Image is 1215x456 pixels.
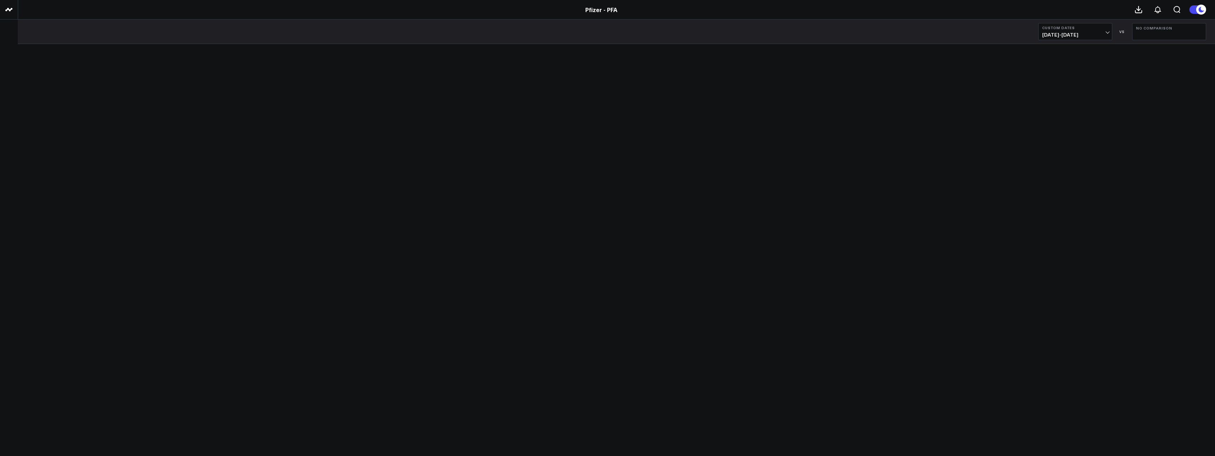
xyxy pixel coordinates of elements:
[585,6,617,13] a: Pfizer - PFA
[1038,23,1112,40] button: Custom Dates[DATE]-[DATE]
[1136,26,1202,30] b: No Comparison
[1042,32,1108,38] span: [DATE] - [DATE]
[1116,29,1129,34] div: VS
[1042,26,1108,30] b: Custom Dates
[1132,23,1206,40] button: No Comparison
